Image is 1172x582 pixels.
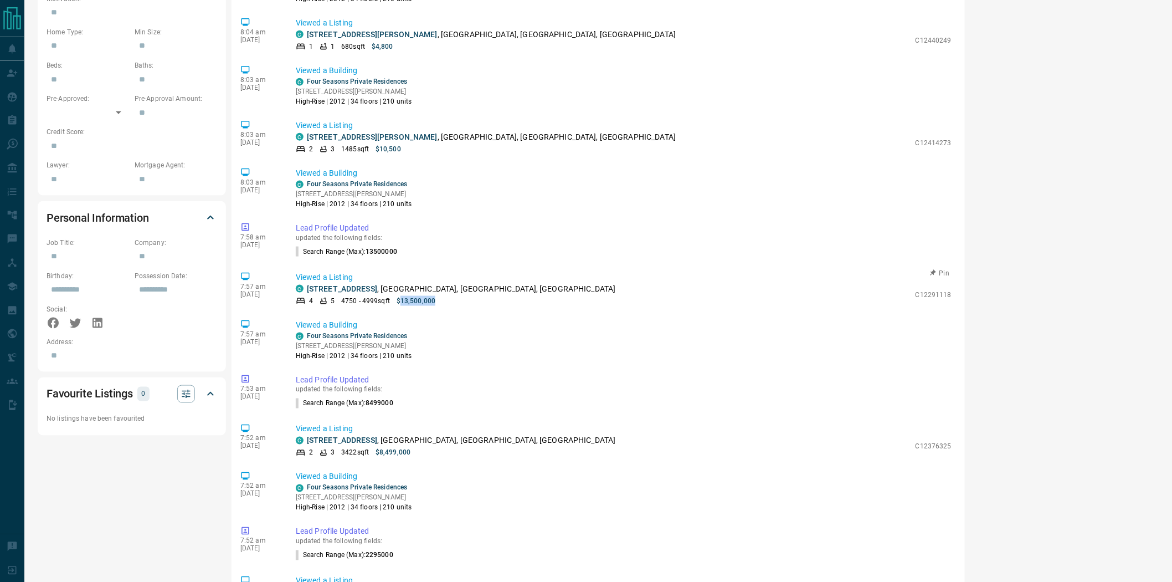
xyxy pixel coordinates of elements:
[240,385,279,393] p: 7:53 am
[366,400,393,407] span: 8499000
[141,388,146,400] p: 0
[341,144,369,154] p: 1485 sqft
[240,482,279,490] p: 7:52 am
[307,435,616,447] p: , [GEOGRAPHIC_DATA], [GEOGRAPHIC_DATA], [GEOGRAPHIC_DATA]
[47,304,129,314] p: Social:
[47,94,129,104] p: Pre-Approved:
[240,28,279,36] p: 8:04 am
[296,333,304,340] div: condos.ca
[240,393,279,401] p: [DATE]
[296,234,952,242] p: updated the following fields:
[307,283,616,295] p: , [GEOGRAPHIC_DATA], [GEOGRAPHIC_DATA], [GEOGRAPHIC_DATA]
[376,144,401,154] p: $10,500
[307,332,408,340] a: Four Seasons Private Residences
[47,337,217,347] p: Address:
[296,538,952,545] p: updated the following fields:
[307,29,676,40] p: , [GEOGRAPHIC_DATA], [GEOGRAPHIC_DATA], [GEOGRAPHIC_DATA]
[47,414,217,424] p: No listings have been favourited
[240,442,279,450] p: [DATE]
[240,84,279,91] p: [DATE]
[296,199,412,209] p: High-Rise | 2012 | 34 floors | 210 units
[296,386,952,394] p: updated the following fields:
[296,285,304,293] div: condos.ca
[296,96,412,106] p: High-Rise | 2012 | 34 floors | 210 units
[296,526,952,538] p: Lead Profile Updated
[296,351,412,361] p: High-Rise | 2012 | 34 floors | 210 units
[135,94,217,104] p: Pre-Approval Amount:
[240,139,279,146] p: [DATE]
[135,27,217,37] p: Min Size:
[296,247,397,257] p: Search Range (Max) :
[296,120,952,131] p: Viewed a Listing
[397,296,435,306] p: $13,500,000
[135,60,217,70] p: Baths:
[296,319,952,331] p: Viewed a Building
[47,60,129,70] p: Beds:
[307,284,377,293] a: [STREET_ADDRESS]
[296,30,304,38] div: condos.ca
[240,545,279,553] p: [DATE]
[47,127,217,137] p: Credit Score:
[307,436,377,445] a: [STREET_ADDRESS]
[924,268,956,278] button: Pin
[240,36,279,44] p: [DATE]
[296,86,412,96] p: [STREET_ADDRESS][PERSON_NAME]
[47,205,217,231] div: Personal Information
[916,290,952,300] p: C12291118
[47,271,129,281] p: Birthday:
[916,138,952,148] p: C12414273
[240,241,279,249] p: [DATE]
[47,385,133,403] h2: Favourite Listings
[135,238,217,248] p: Company:
[307,78,408,85] a: Four Seasons Private Residences
[296,133,304,141] div: condos.ca
[47,209,149,227] h2: Personal Information
[240,330,279,338] p: 7:57 am
[341,296,390,306] p: 4750 - 4999 sqft
[296,17,952,29] p: Viewed a Listing
[240,76,279,84] p: 8:03 am
[240,178,279,186] p: 8:03 am
[296,437,304,445] div: condos.ca
[296,471,952,483] p: Viewed a Building
[296,493,412,503] p: [STREET_ADDRESS][PERSON_NAME]
[366,248,397,256] span: 13500000
[366,552,393,559] span: 2295000
[135,160,217,170] p: Mortgage Agent:
[309,448,313,458] p: 2
[331,144,335,154] p: 3
[47,238,129,248] p: Job Title:
[240,131,279,139] p: 8:03 am
[240,233,279,241] p: 7:58 am
[296,65,952,76] p: Viewed a Building
[309,144,313,154] p: 2
[47,27,129,37] p: Home Type:
[307,30,438,39] a: [STREET_ADDRESS][PERSON_NAME]
[240,186,279,194] p: [DATE]
[135,271,217,281] p: Possession Date:
[240,435,279,442] p: 7:52 am
[296,222,952,234] p: Lead Profile Updated
[916,442,952,452] p: C12376325
[296,189,412,199] p: [STREET_ADDRESS][PERSON_NAME]
[296,550,393,560] p: Search Range (Max) :
[307,180,408,188] a: Four Seasons Private Residences
[331,296,335,306] p: 5
[307,484,408,492] a: Four Seasons Private Residences
[296,272,952,283] p: Viewed a Listing
[240,338,279,346] p: [DATE]
[307,132,438,141] a: [STREET_ADDRESS][PERSON_NAME]
[296,167,952,179] p: Viewed a Building
[331,42,335,52] p: 1
[331,448,335,458] p: 3
[296,423,952,435] p: Viewed a Listing
[240,490,279,498] p: [DATE]
[296,503,412,513] p: High-Rise | 2012 | 34 floors | 210 units
[309,42,313,52] p: 1
[341,448,369,458] p: 3422 sqft
[47,160,129,170] p: Lawyer:
[240,290,279,298] p: [DATE]
[240,537,279,545] p: 7:52 am
[916,35,952,45] p: C12440249
[341,42,365,52] p: 680 sqft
